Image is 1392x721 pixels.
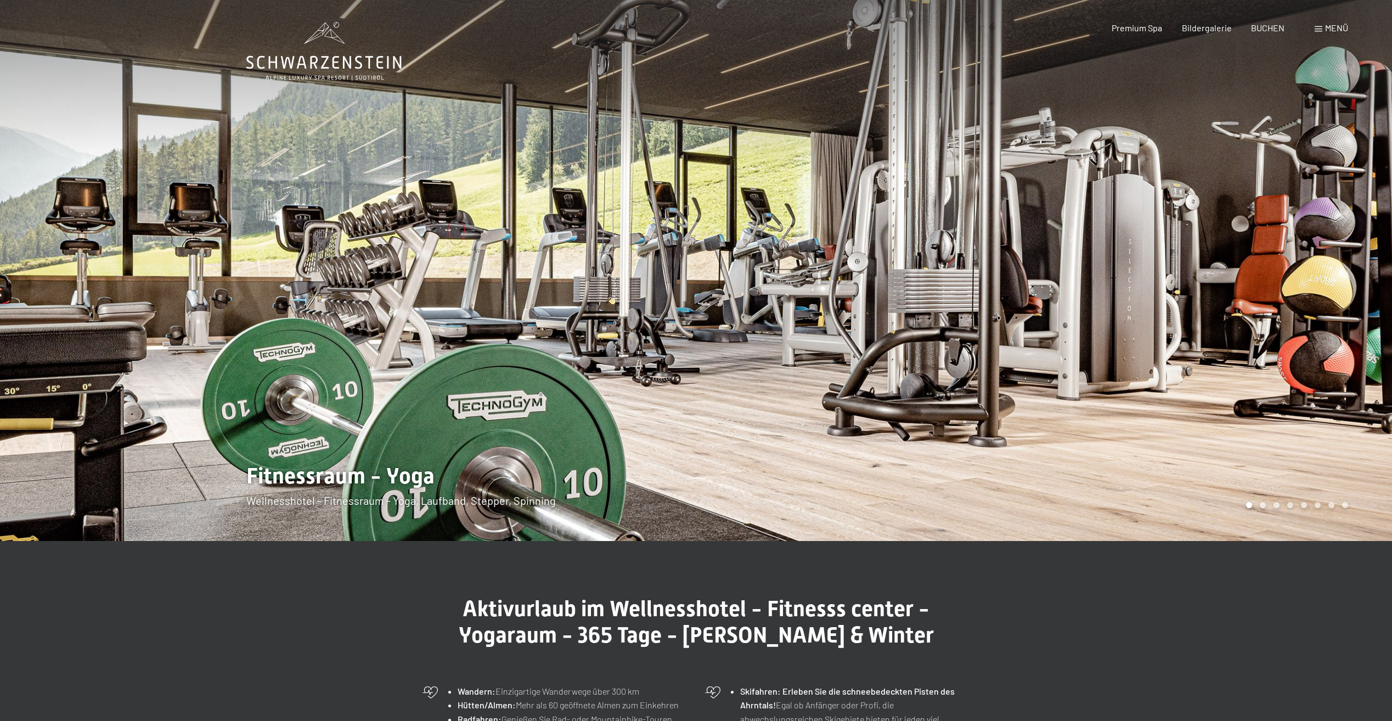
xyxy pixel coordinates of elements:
[1273,502,1280,508] div: Carousel Page 3
[459,596,934,648] span: Aktivurlaub im Wellnesshotel - Fitnesss center - Yogaraum - 365 Tage - [PERSON_NAME] & Winter
[458,686,495,696] strong: Wandern:
[1242,502,1348,508] div: Carousel Pagination
[458,698,687,712] li: Mehr als 60 geöffnete Almen zum Einkehren
[458,684,687,699] li: Einzigartige Wanderwege über 300 km
[1260,502,1266,508] div: Carousel Page 2
[1315,502,1321,508] div: Carousel Page 6
[1301,502,1307,508] div: Carousel Page 5
[1246,502,1252,508] div: Carousel Page 1 (Current Slide)
[1325,22,1348,33] span: Menü
[1182,22,1232,33] a: Bildergalerie
[740,686,955,711] strong: Erleben Sie die schneebedeckten Pisten des Ahrntals!
[1287,502,1293,508] div: Carousel Page 4
[1342,502,1348,508] div: Carousel Page 8
[458,700,516,710] strong: Hütten/Almen:
[740,686,781,696] strong: Skifahren:
[1112,22,1162,33] a: Premium Spa
[1328,502,1334,508] div: Carousel Page 7
[1251,22,1284,33] a: BUCHEN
